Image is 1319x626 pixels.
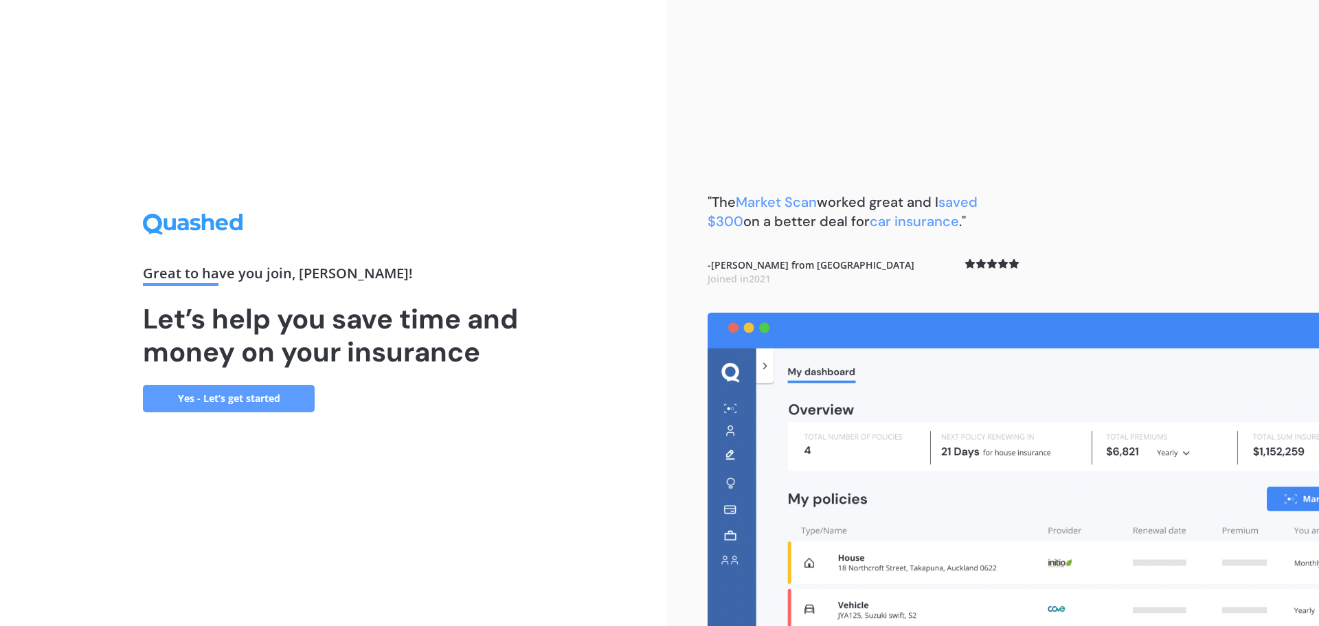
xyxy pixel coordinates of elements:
[870,212,959,230] span: car insurance
[143,302,523,368] h1: Let’s help you save time and money on your insurance
[143,267,523,286] div: Great to have you join , [PERSON_NAME] !
[708,193,978,230] span: saved $300
[708,313,1319,626] img: dashboard.webp
[708,193,978,230] b: "The worked great and I on a better deal for ."
[143,385,315,412] a: Yes - Let’s get started
[708,258,914,285] b: - [PERSON_NAME] from [GEOGRAPHIC_DATA]
[736,193,817,211] span: Market Scan
[708,272,771,285] span: Joined in 2021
